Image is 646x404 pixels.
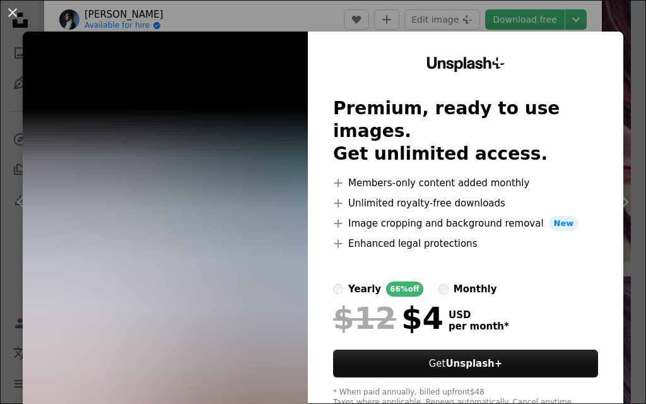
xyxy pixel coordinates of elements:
div: monthly [454,282,497,297]
strong: Unsplash+ [445,358,502,369]
span: per month * [449,321,509,332]
div: 66% off [386,282,423,297]
input: yearly66%off [333,284,343,294]
span: $12 [333,302,396,335]
div: yearly [348,282,381,297]
input: monthly [438,284,449,294]
button: GetUnsplash+ [333,350,598,377]
li: Members-only content added monthly [333,175,598,191]
span: New [549,216,579,231]
div: $4 [333,302,443,335]
span: USD [449,309,509,321]
h2: Premium, ready to use images. Get unlimited access. [333,97,598,165]
li: Image cropping and background removal [333,216,598,231]
li: Unlimited royalty-free downloads [333,196,598,211]
li: Enhanced legal protections [333,236,598,251]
